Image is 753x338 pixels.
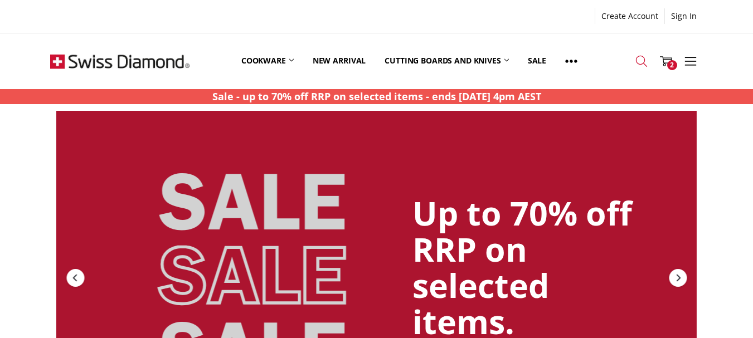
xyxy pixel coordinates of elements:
[595,8,664,24] a: Create Account
[668,268,688,288] div: Next
[654,47,678,75] a: 2
[518,36,556,86] a: Sale
[212,90,541,103] strong: Sale - up to 70% off RRP on selected items - ends [DATE] 4pm AEST
[65,268,85,288] div: Previous
[50,33,190,89] img: Free Shipping On Every Order
[375,36,518,86] a: Cutting boards and knives
[556,36,587,86] a: Show All
[665,8,703,24] a: Sign In
[232,36,303,86] a: Cookware
[667,60,677,70] span: 2
[303,36,375,86] a: New arrival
